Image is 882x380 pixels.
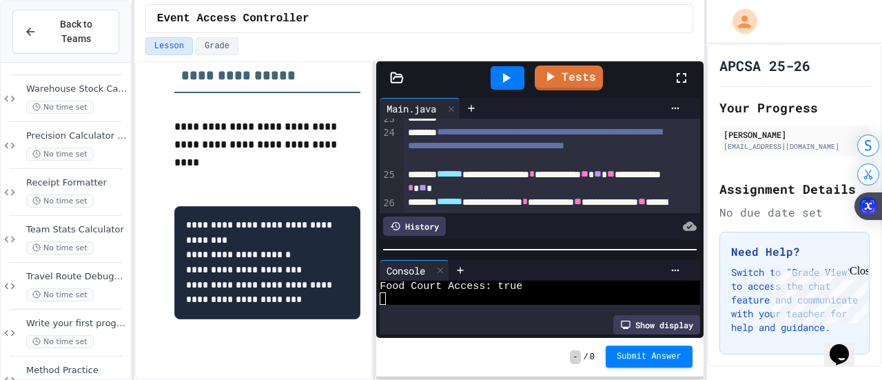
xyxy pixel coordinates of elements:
[613,315,700,334] div: Show display
[380,197,397,238] div: 26
[768,265,868,323] iframe: chat widget
[45,17,107,46] span: Back to Teams
[380,101,443,116] div: Main.java
[26,101,94,114] span: No time set
[383,217,446,236] div: History
[535,66,603,90] a: Tests
[724,128,865,141] div: [PERSON_NAME]
[26,288,94,301] span: No time set
[380,263,432,278] div: Console
[584,352,588,363] span: /
[157,10,309,27] span: Event Access Controller
[724,141,865,152] div: [EMAIL_ADDRESS][DOMAIN_NAME]
[719,204,870,221] div: No due date set
[26,335,94,348] span: No time set
[380,281,522,293] span: Food Court Access: true
[26,194,94,208] span: No time set
[196,37,238,55] button: Grade
[12,10,119,54] button: Back to Teams
[26,365,127,377] span: Method Practice
[380,260,449,281] div: Console
[590,352,595,363] span: 0
[145,37,193,55] button: Lesson
[6,6,95,88] div: Chat with us now!Close
[380,98,460,119] div: Main.java
[719,56,810,75] h1: APCSA 25-26
[26,318,127,330] span: Write your first program in [GEOGRAPHIC_DATA].
[26,130,127,142] span: Precision Calculator System
[380,168,397,197] div: 25
[26,224,127,236] span: Team Stats Calculator
[26,241,94,254] span: No time set
[731,266,858,334] p: Switch to "Grade View" to access the chat feature and communicate with your teacher for help and ...
[570,350,580,364] span: -
[606,346,693,368] button: Submit Answer
[26,148,94,161] span: No time set
[26,177,127,189] span: Receipt Formatter
[824,325,868,366] iframe: chat widget
[719,179,870,199] h2: Assignment Details
[731,243,858,260] h3: Need Help?
[380,126,397,168] div: 24
[617,351,681,362] span: Submit Answer
[26,83,127,95] span: Warehouse Stock Calculator
[26,271,127,283] span: Travel Route Debugger
[380,112,397,126] div: 23
[719,98,870,117] h2: Your Progress
[718,6,761,37] div: My Account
